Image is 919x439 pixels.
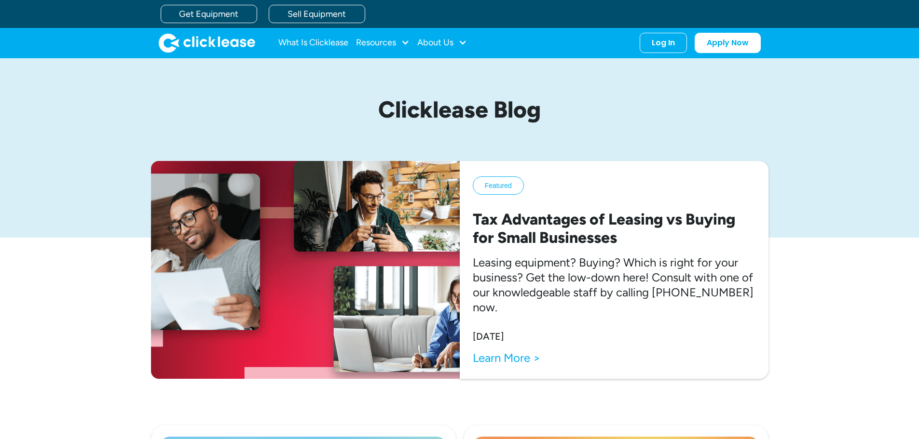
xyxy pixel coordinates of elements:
[473,350,540,365] a: Learn More >
[485,181,512,190] div: Featured
[473,330,504,343] div: [DATE]
[159,33,255,53] img: Clicklease logo
[417,33,467,53] div: About Us
[473,255,755,315] p: Leasing equipment? Buying? Which is right for your business? Get the low-down here! Consult with ...
[233,97,686,122] h1: Clicklease Blog
[159,33,255,53] a: home
[652,38,675,48] div: Log In
[356,33,410,53] div: Resources
[278,33,348,53] a: What Is Clicklease
[473,210,755,247] h2: Tax Advantages of Leasing vs Buying for Small Businesses
[695,33,761,53] a: Apply Now
[269,5,365,23] a: Sell Equipment
[161,5,257,23] a: Get Equipment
